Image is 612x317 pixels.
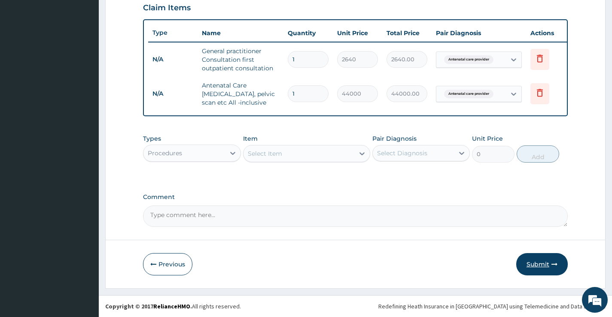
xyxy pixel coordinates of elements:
[198,77,283,111] td: Antenatal Care [MEDICAL_DATA], pelvic scan etc All -inclusive
[143,135,161,142] label: Types
[333,24,382,42] th: Unit Price
[198,42,283,77] td: General practitioner Consultation first outpatient consultation
[143,193,568,201] label: Comment
[4,219,164,249] textarea: Type your message and hit 'Enter'
[472,134,503,143] label: Unit Price
[382,24,432,42] th: Total Price
[141,4,161,25] div: Minimize live chat window
[378,302,606,311] div: Redefining Heath Insurance in [GEOGRAPHIC_DATA] using Telemedicine and Data Science!
[99,295,612,317] footer: All rights reserved.
[148,25,198,41] th: Type
[16,43,35,64] img: d_794563401_company_1708531726252_794563401
[377,149,427,157] div: Select Diagnosis
[148,149,182,157] div: Procedures
[148,86,198,102] td: N/A
[243,134,258,143] label: Item
[105,302,192,310] strong: Copyright © 2017 .
[444,90,493,98] span: Antenatal care provider
[517,145,559,163] button: Add
[143,253,192,275] button: Previous
[143,3,191,13] h3: Claim Items
[432,24,526,42] th: Pair Diagnosis
[526,24,569,42] th: Actions
[283,24,333,42] th: Quantity
[50,100,119,187] span: We're online!
[198,24,283,42] th: Name
[444,55,493,64] span: Antenatal care provider
[153,302,190,310] a: RelianceHMO
[248,149,282,158] div: Select Item
[148,51,198,67] td: N/A
[516,253,568,275] button: Submit
[45,48,144,59] div: Chat with us now
[372,134,417,143] label: Pair Diagnosis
